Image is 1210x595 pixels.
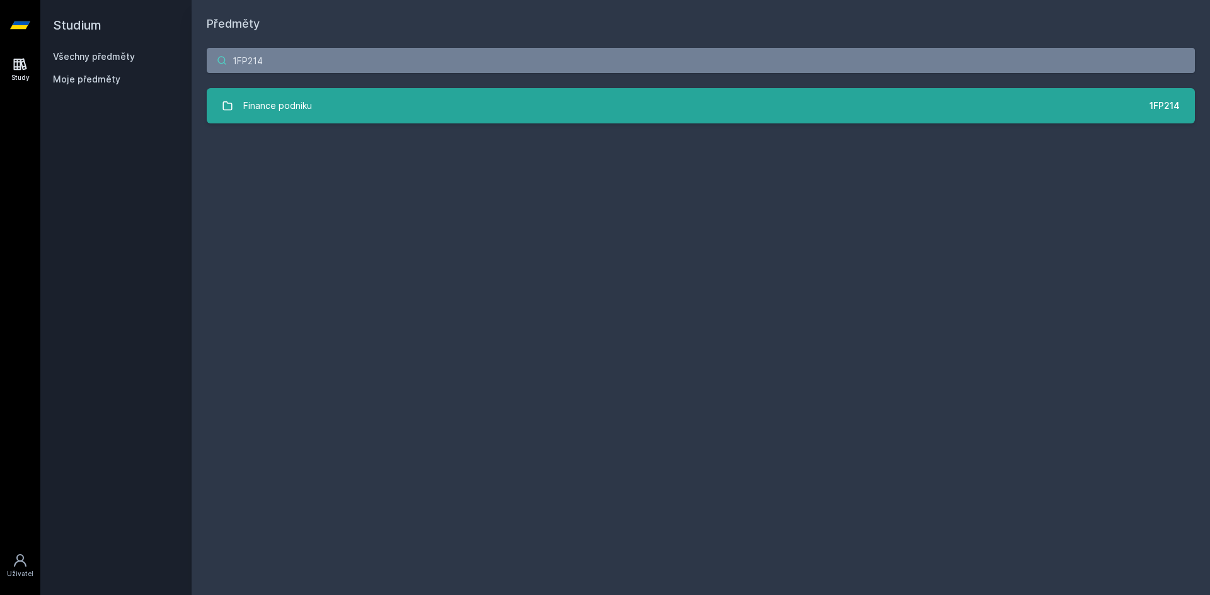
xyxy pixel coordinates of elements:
[207,48,1195,73] input: Název nebo ident předmětu…
[3,547,38,585] a: Uživatel
[53,73,120,86] span: Moje předměty
[207,88,1195,123] a: Finance podniku 1FP214
[1149,99,1180,112] div: 1FP214
[11,73,30,82] div: Study
[53,51,135,62] a: Všechny předměty
[3,50,38,89] a: Study
[207,15,1195,33] h1: Předměty
[243,93,312,118] div: Finance podniku
[7,569,33,579] div: Uživatel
